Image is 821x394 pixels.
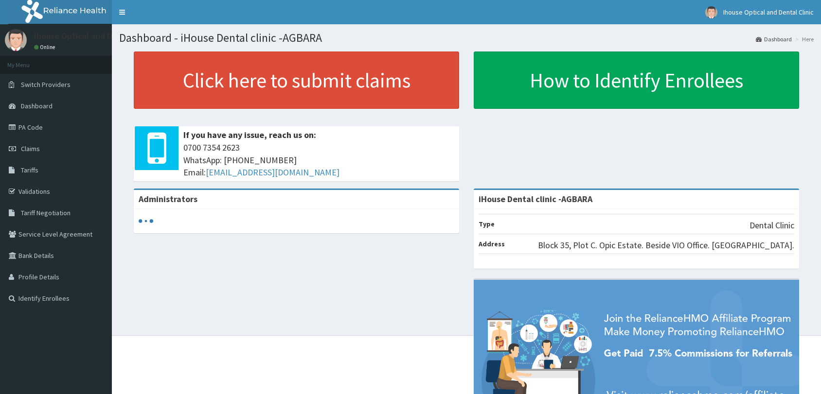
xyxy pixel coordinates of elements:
[21,80,71,89] span: Switch Providers
[5,29,27,51] img: User Image
[206,167,339,178] a: [EMAIL_ADDRESS][DOMAIN_NAME]
[474,51,799,109] a: How to Identify Enrollees
[183,141,454,179] span: 0700 7354 2623 WhatsApp: [PHONE_NUMBER] Email:
[21,102,53,110] span: Dashboard
[479,193,592,205] strong: iHouse Dental clinic -AGBARA
[21,166,38,174] span: Tariffs
[139,193,197,205] b: Administrators
[139,214,153,228] svg: audio-loading
[21,144,40,153] span: Claims
[34,44,57,51] a: Online
[750,219,794,232] p: Dental Clinic
[34,32,155,40] p: Ihouse Optical and Dental Clinic
[723,8,814,17] span: Ihouse Optical and Dental Clinic
[705,6,717,18] img: User Image
[183,129,316,140] b: If you have any issue, reach us on:
[793,35,814,43] li: Here
[756,35,792,43] a: Dashboard
[479,240,505,248] b: Address
[21,208,71,217] span: Tariff Negotiation
[119,32,814,44] h1: Dashboard - iHouse Dental clinic -AGBARA
[538,239,794,252] p: Block 35, Plot C. Opic Estate. Beside VIO Office. [GEOGRAPHIC_DATA].
[479,220,495,228] b: Type
[134,51,459,109] a: Click here to submit claims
